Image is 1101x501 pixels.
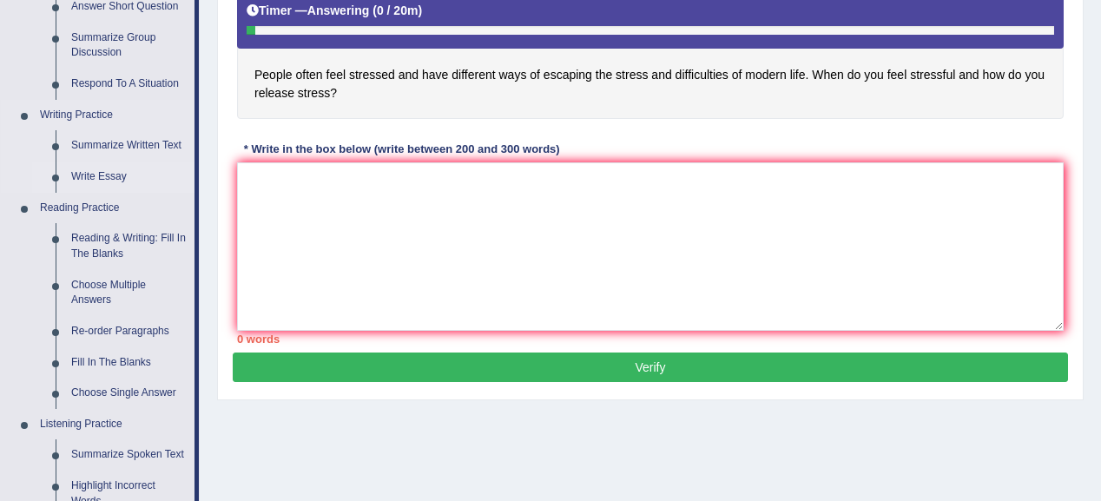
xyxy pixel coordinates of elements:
b: Answering [307,3,370,17]
b: 0 / 20m [377,3,418,17]
a: Writing Practice [32,100,194,131]
a: Re-order Paragraphs [63,316,194,347]
div: 0 words [237,331,1064,347]
a: Respond To A Situation [63,69,194,100]
a: Listening Practice [32,409,194,440]
a: Summarize Spoken Text [63,439,194,471]
a: Summarize Group Discussion [63,23,194,69]
a: Fill In The Blanks [63,347,194,379]
button: Verify [233,353,1068,382]
a: Reading Practice [32,193,194,224]
a: Summarize Written Text [63,130,194,162]
h5: Timer — [247,4,422,17]
b: ) [418,3,422,17]
b: ( [372,3,377,17]
div: * Write in the box below (write between 200 and 300 words) [237,141,566,157]
a: Choose Multiple Answers [63,270,194,316]
a: Write Essay [63,162,194,193]
a: Reading & Writing: Fill In The Blanks [63,223,194,269]
a: Choose Single Answer [63,378,194,409]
